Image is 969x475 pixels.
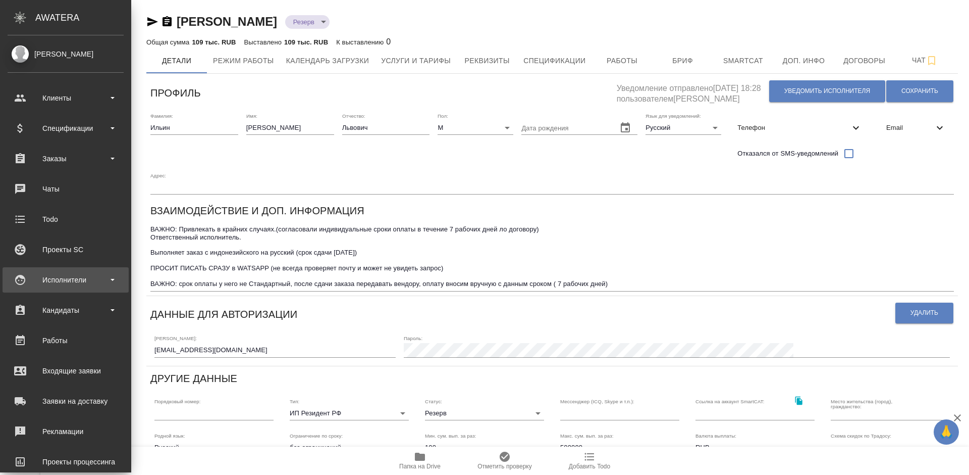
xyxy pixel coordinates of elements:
div: Чаты [8,181,124,197]
label: Ограничение по сроку: [290,434,343,439]
div: AWATERA [35,8,131,28]
button: 🙏 [934,419,959,445]
label: Пароль: [404,336,422,341]
div: 0 [336,36,391,48]
div: Резерв [285,15,330,29]
label: Макс. сум. вып. за раз: [560,434,614,439]
div: Русский [154,441,274,455]
button: Удалить [895,303,953,323]
label: Статус: [425,399,442,404]
label: Тип: [290,399,299,404]
span: Сохранить [901,87,938,96]
label: Отчество: [342,113,365,118]
textarea: ВАЖНО: Привлекать в крайних случаях.(согласовали индивидуальные сроки оплаты в течение 7 рабочих ... [150,225,954,288]
span: Режим работы [213,55,274,67]
div: Клиенты [8,90,124,106]
span: 🙏 [938,421,955,443]
p: Выставлено [244,38,285,46]
div: Русский [645,121,721,135]
button: Папка на Drive [378,447,462,475]
p: 109 тыс. RUB [284,38,328,46]
button: Уведомить исполнителя [769,80,885,102]
span: Работы [598,55,647,67]
span: Услуги и тарифы [381,55,451,67]
div: ИП Резидент РФ [290,406,409,420]
button: Скопировать ссылку [788,391,809,411]
label: Ссылка на аккаунт SmartCAT: [695,399,765,404]
div: Резерв [425,406,544,420]
label: [PERSON_NAME]: [154,336,197,341]
button: Скопировать ссылку для ЯМессенджера [146,16,158,28]
span: Бриф [659,55,707,67]
span: Спецификации [523,55,585,67]
a: Проекты процессинга [3,449,129,474]
a: Заявки на доставку [3,389,129,414]
label: Имя: [246,113,257,118]
span: Добавить Todo [569,463,610,470]
div: Спецификации [8,121,124,136]
div: Проекты процессинга [8,454,124,469]
span: Реквизиты [463,55,511,67]
div: RUB [695,441,815,455]
label: Родной язык: [154,434,185,439]
a: Todo [3,207,129,232]
button: Резерв [290,18,317,26]
a: Чаты [3,176,129,202]
a: Рекламации [3,419,129,444]
label: Адрес: [150,173,166,178]
a: Входящие заявки [3,358,129,384]
div: Исполнители [8,272,124,288]
label: Место жительства (город), гражданство: [831,399,920,409]
a: [PERSON_NAME] [177,15,277,28]
div: Кандидаты [8,303,124,318]
label: Порядковый номер: [154,399,200,404]
span: Детали [152,55,201,67]
div: Todo [8,212,124,227]
label: Язык для уведомлений: [645,113,701,118]
div: Заявки на доставку [8,394,124,409]
label: Валюта выплаты: [695,434,736,439]
h6: Данные для авторизации [150,306,297,322]
button: Скопировать ссылку [161,16,173,28]
button: Отметить проверку [462,447,547,475]
button: Сохранить [886,80,953,102]
a: Работы [3,328,129,353]
span: Уведомить исполнителя [784,87,870,96]
h6: Взаимодействие и доп. информация [150,203,364,219]
span: Доп. инфо [780,55,828,67]
svg: Подписаться [926,55,938,67]
h5: Уведомление отправлено [DATE] 18:28 пользователем [PERSON_NAME] [617,78,769,105]
label: Мин. сум. вып. за раз: [425,434,476,439]
span: Удалить [910,309,938,317]
div: Заказы [8,151,124,166]
div: Работы [8,333,124,348]
p: К выставлению [336,38,386,46]
span: Календарь загрузки [286,55,369,67]
span: Договоры [840,55,889,67]
span: Телефон [737,123,850,133]
div: М [438,121,513,135]
label: Мессенджер (ICQ, Skype и т.п.): [560,399,634,404]
div: Проекты SC [8,242,124,257]
h6: Профиль [150,85,201,101]
a: Проекты SC [3,237,129,262]
span: Email [886,123,934,133]
div: без ограничений [290,441,409,455]
span: Отказался от SMS-уведомлений [737,149,838,159]
p: 109 тыс. RUB [192,38,236,46]
span: Отметить проверку [477,463,531,470]
label: Пол: [438,113,448,118]
div: Входящие заявки [8,363,124,378]
label: Схема скидок по Традосу: [831,434,891,439]
div: Email [878,117,954,139]
button: Добавить Todo [547,447,632,475]
p: Общая сумма [146,38,192,46]
div: Рекламации [8,424,124,439]
span: Чат [901,54,949,67]
div: [PERSON_NAME] [8,49,124,60]
div: Телефон [729,117,870,139]
label: Фамилия: [150,113,173,118]
span: Smartcat [719,55,768,67]
span: Папка на Drive [399,463,441,470]
h6: Другие данные [150,370,237,387]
